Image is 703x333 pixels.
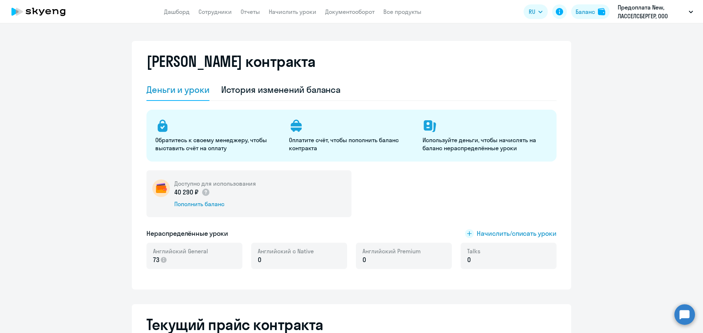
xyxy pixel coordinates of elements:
[325,8,375,15] a: Документооборот
[467,255,471,265] span: 0
[198,8,232,15] a: Сотрудники
[146,229,228,238] h5: Нераспределённые уроки
[524,4,548,19] button: RU
[576,7,595,16] div: Баланс
[174,188,210,197] p: 40 290 ₽
[289,136,414,152] p: Оплатите счёт, чтобы пополнить баланс контракта
[423,136,547,152] p: Используйте деньги, чтобы начислять на баланс нераспределённые уроки
[529,7,535,16] span: RU
[153,255,159,265] span: 73
[241,8,260,15] a: Отчеты
[618,3,686,20] p: Предоплата New, ЛАССЕЛСБЕРГЕР, ООО
[614,3,697,20] button: Предоплата New, ЛАССЕЛСБЕРГЕР, ООО
[155,136,280,152] p: Обратитесь к своему менеджеру, чтобы выставить счёт на оплату
[153,247,208,255] span: Английский General
[164,8,190,15] a: Дашборд
[258,255,261,265] span: 0
[146,53,316,70] h2: [PERSON_NAME] контракта
[152,179,170,197] img: wallet-circle.png
[362,255,366,265] span: 0
[467,247,480,255] span: Talks
[598,8,605,15] img: balance
[221,84,341,95] div: История изменений баланса
[174,179,256,188] h5: Доступно для использования
[571,4,610,19] button: Балансbalance
[174,200,256,208] div: Пополнить баланс
[269,8,316,15] a: Начислить уроки
[477,229,557,238] span: Начислить/списать уроки
[383,8,421,15] a: Все продукты
[258,247,314,255] span: Английский с Native
[146,84,209,95] div: Деньги и уроки
[362,247,421,255] span: Английский Premium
